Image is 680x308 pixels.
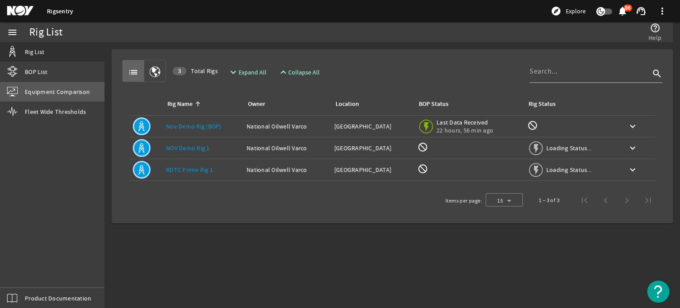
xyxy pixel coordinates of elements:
[647,281,669,303] button: Open Resource Center
[173,67,186,75] div: 3
[25,107,86,116] span: Fleet Wide Thresholds
[25,294,91,303] span: Product Documentation
[652,0,673,22] button: more_vert
[29,28,62,37] div: Rig List
[166,99,236,109] div: Rig Name
[539,196,560,205] div: 1 – 3 of 3
[336,99,359,109] div: Location
[618,7,627,16] button: 86
[334,99,407,109] div: Location
[128,67,139,78] mat-icon: list
[566,7,586,16] span: Explore
[334,144,410,152] div: [GEOGRAPHIC_DATA]
[334,165,410,174] div: [GEOGRAPHIC_DATA]
[546,166,591,174] span: Loading Status...
[247,99,324,109] div: Owner
[166,144,210,152] a: NOV Demo Rig 1
[652,68,662,79] i: search
[437,126,493,134] span: 22 hours, 56 min ago
[167,99,193,109] div: Rig Name
[417,164,428,174] mat-icon: BOP Monitoring not available for this rig
[551,6,561,16] mat-icon: explore
[527,120,538,131] mat-icon: Rig Monitoring not available for this rig
[649,33,661,42] span: Help
[228,67,235,78] mat-icon: expand_more
[247,122,327,131] div: National Oilwell Varco
[173,66,218,75] span: Total Rigs
[627,121,638,132] mat-icon: keyboard_arrow_down
[25,87,90,96] span: Equipment Comparison
[247,165,327,174] div: National Oilwell Varco
[617,6,628,16] mat-icon: notifications
[166,122,221,130] a: Nov Demo Rig (BOP)
[546,144,591,152] span: Loading Status...
[437,118,493,126] span: Last Data Received
[288,68,320,77] span: Collapse All
[278,67,285,78] mat-icon: expand_less
[47,7,73,16] a: Rigsentry
[547,4,589,18] button: Explore
[419,99,448,109] div: BOP Status
[529,99,556,109] div: Rig Status
[445,196,482,205] div: Items per page:
[25,47,44,56] span: Rig List
[417,142,428,152] mat-icon: BOP Monitoring not available for this rig
[247,144,327,152] div: National Oilwell Varco
[224,64,270,80] button: Expand All
[627,143,638,153] mat-icon: keyboard_arrow_down
[650,23,661,33] mat-icon: help_outline
[166,166,213,174] a: RDTC Prime Rig 1
[248,99,265,109] div: Owner
[627,164,638,175] mat-icon: keyboard_arrow_down
[334,122,410,131] div: [GEOGRAPHIC_DATA]
[274,64,324,80] button: Collapse All
[25,67,47,76] span: BOP List
[636,6,646,16] mat-icon: support_agent
[239,68,267,77] span: Expand All
[7,27,18,38] mat-icon: menu
[529,66,650,77] input: Search...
